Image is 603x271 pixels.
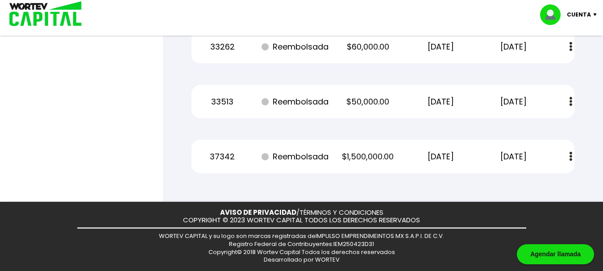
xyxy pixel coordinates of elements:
[567,8,591,21] p: Cuenta
[265,40,326,54] p: Reembolsada
[159,232,444,240] span: WORTEV CAPITAL y su logo son marcas registradas de IMPULSO EMPRENDIMEINTOS MX S.A.P.I. DE C.V.
[229,240,374,248] span: Registro Federal de Contribuyentes: IEM250423D31
[192,95,253,108] p: 33513
[220,209,383,217] p: /
[264,255,340,264] span: Desarrollado por WORTEV
[337,40,399,54] p: $60,000.00
[410,95,471,108] p: [DATE]
[410,40,471,54] p: [DATE]
[299,208,383,217] a: TÉRMINOS Y CONDICIONES
[220,208,296,217] a: AVISO DE PRIVACIDAD
[337,95,399,108] p: $50,000.00
[337,150,399,163] p: $1,500,000.00
[192,150,253,163] p: 37342
[265,150,326,163] p: Reembolsada
[483,150,544,163] p: [DATE]
[265,95,326,108] p: Reembolsada
[483,40,544,54] p: [DATE]
[208,248,395,256] span: Copyright© 2018 Wortev Capital Todos los derechos reservados
[517,244,594,264] div: Agendar llamada
[410,150,471,163] p: [DATE]
[591,13,603,16] img: icon-down
[183,217,420,224] p: COPYRIGHT © 2023 WORTEV CAPITAL TODOS LOS DERECHOS RESERVADOS
[192,40,253,54] p: 33262
[483,95,544,108] p: [DATE]
[540,4,567,25] img: profile-image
